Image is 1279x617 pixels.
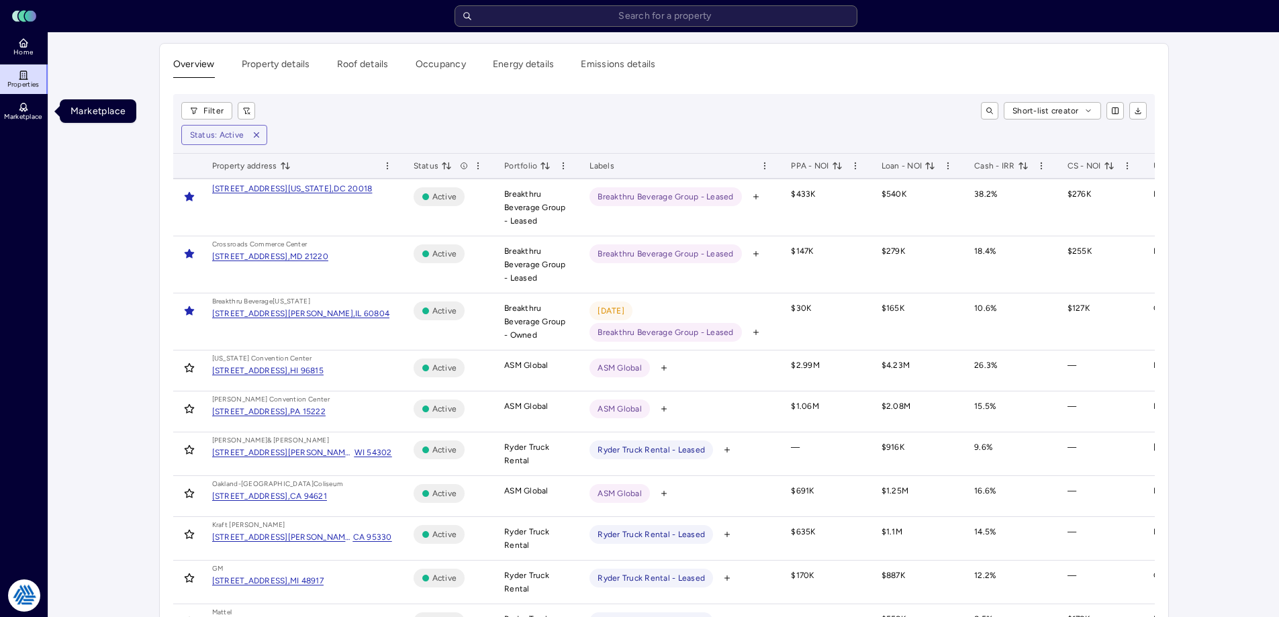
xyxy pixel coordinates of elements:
td: — [1057,561,1143,604]
div: [STREET_ADDRESS][US_STATE], [212,182,334,195]
span: Properties [7,81,40,89]
div: Crossroads Commerc [212,239,281,250]
div: [STREET_ADDRESS], [212,250,290,263]
div: e Center [281,239,307,250]
div: [US_STATE] Conventio [212,353,285,364]
td: Breakthru Beverage Group - Leased [493,179,579,236]
button: Ryder Truck Rental - Leased [589,525,713,544]
a: [STREET_ADDRESS][US_STATE],DC 20018 [212,182,373,195]
button: ASM Global [589,359,650,377]
span: Ryder Truck Rental - Leased [598,571,705,585]
td: 26.3% [963,350,1057,391]
div: Breakthru Beverage [212,296,273,307]
td: $30K [780,293,870,350]
a: [STREET_ADDRESS],CA 94621 [212,489,327,503]
span: Active [432,361,457,375]
div: HI 96815 [290,364,324,377]
div: CA 95330 [353,530,392,544]
div: [STREET_ADDRESS], [212,489,290,503]
td: $2.08M [871,391,964,432]
div: [STREET_ADDRESS], [212,405,290,418]
td: — [1057,391,1143,432]
td: 10.6% [963,293,1057,350]
button: toggle sorting [280,160,291,171]
div: [STREET_ADDRESS][PERSON_NAME], [212,446,354,459]
span: Breakthru Beverage Group - Leased [598,247,733,260]
button: Breakthru Beverage Group - Leased [589,244,741,263]
a: [STREET_ADDRESS][PERSON_NAME],WI 54302 [212,446,392,459]
div: & [PERSON_NAME] [267,435,329,446]
td: Ryder Truck Rental [493,432,579,476]
td: $1.06M [780,391,870,432]
div: [STREET_ADDRESS][PERSON_NAME][PERSON_NAME], [212,530,353,544]
button: Toggle favorite [179,567,200,589]
a: [STREET_ADDRESS],PA 15222 [212,405,326,418]
td: Breakthru Beverage Group - Leased [493,236,579,293]
td: $540K [871,179,964,236]
td: $635K [780,517,870,561]
div: MD 21220 [290,250,328,263]
button: toggle sorting [1018,160,1029,171]
td: 18.4% [963,236,1057,293]
button: ASM Global [589,484,650,503]
span: Utility [1153,159,1190,173]
div: PA 15222 [290,405,326,418]
span: Portfolio [504,159,551,173]
div: MI 48917 [290,574,324,587]
span: Ryder Truck Rental - Leased [598,443,705,457]
button: Emissions details [581,57,655,78]
a: [STREET_ADDRESS],MI 48917 [212,574,324,587]
td: $691K [780,476,870,517]
button: Toggle favorite [179,524,200,545]
div: WI 54302 [354,446,392,459]
div: CA 94621 [290,489,327,503]
td: $1.1M [871,517,964,561]
div: [US_STATE] [273,296,310,307]
button: toggle sorting [441,160,452,171]
td: ASM Global [493,476,579,517]
span: CS - NOI [1068,159,1115,173]
button: [DATE] [589,301,632,320]
span: Home [13,48,33,56]
button: toggle sorting [832,160,843,171]
div: Status: Active [190,128,244,142]
a: [STREET_ADDRESS][PERSON_NAME],IL 60804 [212,307,390,320]
span: Status [414,159,453,173]
button: toggle search [981,102,998,120]
div: DC 20018 [334,182,372,195]
button: Toggle favorite [179,439,200,461]
div: [PERSON_NAME] [212,435,268,446]
span: Cash - IRR [974,159,1029,173]
div: Kra [212,520,222,530]
td: Ryder Truck Rental [493,561,579,604]
button: Breakthru Beverage Group - Leased [589,323,741,342]
span: Labels [589,159,614,173]
td: $147K [780,236,870,293]
td: $887K [871,561,964,604]
button: Breakthru Beverage Group - Leased [589,187,741,206]
div: Coliseum [314,479,343,489]
div: ft [PERSON_NAME] [222,520,285,530]
span: Breakthru Beverage Group - Leased [598,190,733,203]
button: Occupancy [416,57,466,78]
td: ASM Global [493,391,579,432]
button: Ryder Truck Rental - Leased [589,569,713,587]
a: [STREET_ADDRESS],HI 96815 [212,364,324,377]
span: Active [432,190,457,203]
button: Filter [181,102,233,120]
a: [STREET_ADDRESS][PERSON_NAME][PERSON_NAME],CA 95330 [212,530,392,544]
span: Active [432,443,457,457]
button: Overview [173,57,215,78]
button: toggle sorting [925,160,935,171]
td: — [1057,476,1143,517]
span: Active [432,247,457,260]
td: — [1057,517,1143,561]
button: Property details [242,57,310,78]
td: $165K [871,293,964,350]
span: Filter [203,104,224,117]
div: [PERSON_NAME] Conventio [212,394,303,405]
div: [STREET_ADDRESS], [212,574,290,587]
td: $255K [1057,236,1143,293]
td: Ryder Truck Rental [493,517,579,561]
td: — [1057,350,1143,391]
